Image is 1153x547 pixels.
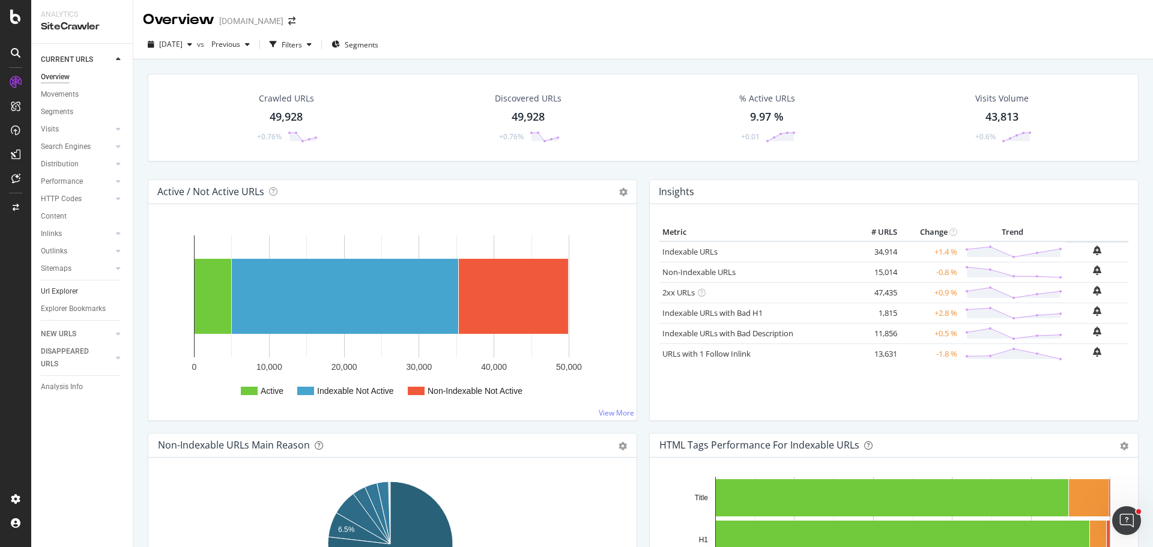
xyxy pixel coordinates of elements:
i: Options [619,188,628,196]
div: HTTP Codes [41,193,82,205]
div: CURRENT URLS [41,53,93,66]
td: +0.9 % [900,282,960,303]
th: Trend [960,223,1065,241]
text: 20,000 [331,362,357,372]
div: Explorer Bookmarks [41,303,106,315]
text: H1 [699,536,709,544]
button: Previous [207,35,255,54]
a: HTTP Codes [41,193,112,205]
span: Previous [207,39,240,49]
span: Segments [345,40,378,50]
div: Segments [41,106,73,118]
div: Domaine [62,71,92,79]
div: HTML Tags Performance for Indexable URLs [659,439,859,451]
div: +0.01 [741,131,760,142]
td: 1,815 [852,303,900,323]
div: DISAPPEARED URLS [41,345,101,370]
div: Sitemaps [41,262,71,275]
a: View More [599,408,634,418]
a: Indexable URLs with Bad Description [662,328,793,339]
th: # URLS [852,223,900,241]
div: NEW URLS [41,328,76,340]
text: 10,000 [256,362,282,372]
td: 47,435 [852,282,900,303]
button: [DATE] [143,35,197,54]
div: Overview [41,71,70,83]
div: Analysis Info [41,381,83,393]
td: 34,914 [852,241,900,262]
text: Indexable Not Active [317,386,394,396]
div: Overview [143,10,214,30]
div: bell-plus [1093,327,1101,336]
a: Overview [41,71,124,83]
a: 2xx URLs [662,287,695,298]
div: Filters [282,40,302,50]
a: NEW URLS [41,328,112,340]
a: Analysis Info [41,381,124,393]
td: 11,856 [852,323,900,343]
text: 40,000 [481,362,507,372]
td: 13,631 [852,343,900,364]
a: URLs with 1 Follow Inlink [662,348,751,359]
div: Distribution [41,158,79,171]
h4: Active / Not Active URLs [157,184,264,200]
a: Content [41,210,124,223]
div: Mots-clés [150,71,184,79]
img: website_grey.svg [19,31,29,41]
img: tab_domain_overview_orange.svg [49,70,58,79]
text: Title [695,494,709,502]
div: Visits Volume [975,92,1029,104]
a: Explorer Bookmarks [41,303,124,315]
a: Indexable URLs with Bad H1 [662,307,763,318]
a: Segments [41,106,124,118]
div: 49,928 [270,109,303,125]
a: Visits [41,123,112,136]
div: Movements [41,88,79,101]
text: Non-Indexable Not Active [428,386,522,396]
div: Outlinks [41,245,67,258]
a: Sitemaps [41,262,112,275]
div: Discovered URLs [495,92,561,104]
div: % Active URLs [739,92,795,104]
a: Non-Indexable URLs [662,267,736,277]
div: +0.76% [499,131,524,142]
th: Change [900,223,960,241]
div: 9.97 % [750,109,784,125]
td: -1.8 % [900,343,960,364]
div: gear [619,442,627,450]
td: 15,014 [852,262,900,282]
div: Domaine: [DOMAIN_NAME] [31,31,136,41]
div: bell-plus [1093,306,1101,316]
h4: Insights [659,184,694,200]
button: Filters [265,35,316,54]
div: bell-plus [1093,347,1101,357]
a: Movements [41,88,124,101]
a: Inlinks [41,228,112,240]
div: Content [41,210,67,223]
a: CURRENT URLS [41,53,112,66]
div: bell-plus [1093,246,1101,255]
text: Active [261,386,283,396]
div: Url Explorer [41,285,78,298]
div: Performance [41,175,83,188]
th: Metric [659,223,852,241]
a: Indexable URLs [662,246,718,257]
div: 43,813 [985,109,1018,125]
div: +0.6% [975,131,996,142]
text: 6.5% [338,525,355,534]
div: Visits [41,123,59,136]
text: 0 [192,362,197,372]
button: Segments [327,35,383,54]
td: +2.8 % [900,303,960,323]
img: logo_orange.svg [19,19,29,29]
div: arrow-right-arrow-left [288,17,295,25]
div: bell-plus [1093,286,1101,295]
a: Url Explorer [41,285,124,298]
svg: A chart. [158,223,627,411]
div: Inlinks [41,228,62,240]
div: Search Engines [41,141,91,153]
div: SiteCrawler [41,20,123,34]
div: gear [1120,442,1128,450]
img: tab_keywords_by_traffic_grey.svg [136,70,146,79]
